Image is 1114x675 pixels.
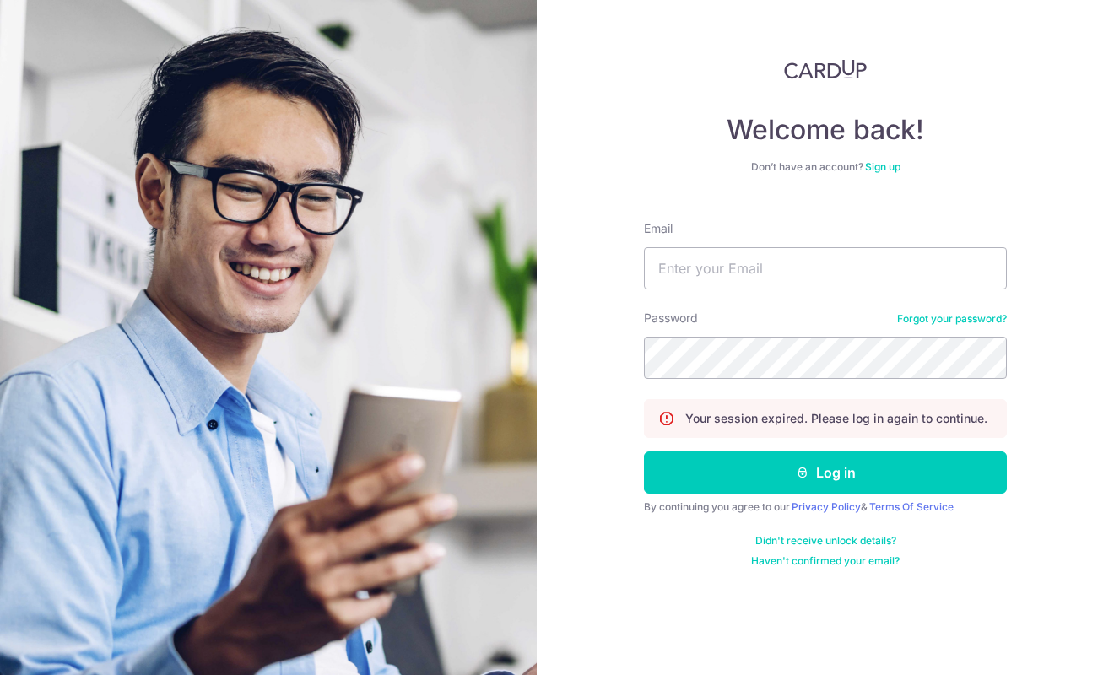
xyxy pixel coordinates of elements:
div: Don’t have an account? [644,160,1007,174]
input: Enter your Email [644,247,1007,289]
p: Your session expired. Please log in again to continue. [685,410,987,427]
button: Log in [644,451,1007,494]
label: Password [644,310,698,327]
a: Haven't confirmed your email? [751,554,900,568]
h4: Welcome back! [644,113,1007,147]
img: CardUp Logo [784,59,867,79]
a: Forgot your password? [897,312,1007,326]
a: Sign up [865,160,900,173]
a: Privacy Policy [792,500,861,513]
a: Terms Of Service [869,500,954,513]
div: By continuing you agree to our & [644,500,1007,514]
a: Didn't receive unlock details? [755,534,896,548]
label: Email [644,220,673,237]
